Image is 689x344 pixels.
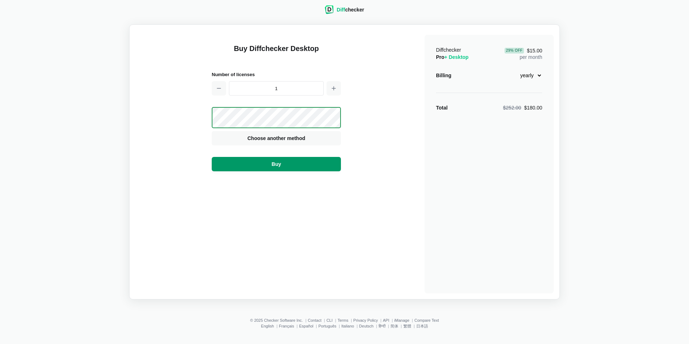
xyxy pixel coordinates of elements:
[341,324,354,328] a: Italiano
[505,48,542,54] span: $15.00
[261,324,274,328] a: English
[503,105,521,111] span: $252.00
[212,131,341,145] button: Choose another method
[379,324,385,328] a: हिन्दी
[416,324,428,328] a: 日本語
[325,5,334,14] img: Diffchecker logo
[338,318,348,322] a: Terms
[436,72,451,79] div: Billing
[390,324,398,328] a: 简体
[505,48,524,54] div: 29 % Off
[394,318,409,322] a: iManage
[212,71,341,78] h2: Number of licenses
[229,81,324,96] input: 1
[250,318,308,322] li: © 2025 Checker Software Inc.
[337,6,364,13] div: checker
[444,54,468,60] span: + Desktop
[212,43,341,62] h1: Buy Diffchecker Desktop
[353,318,378,322] a: Privacy Policy
[414,318,439,322] a: Compare Text
[325,9,364,15] a: Diffchecker logoDiffchecker
[503,104,542,111] div: $180.00
[279,324,294,328] a: Français
[403,324,411,328] a: 繁體
[308,318,322,322] a: Contact
[359,324,374,328] a: Deutsch
[327,318,333,322] a: CLI
[436,47,461,53] span: Diffchecker
[299,324,313,328] a: Español
[436,54,469,60] span: Pro
[505,46,542,61] div: per month
[246,135,306,142] span: Choose another method
[383,318,389,322] a: API
[318,324,336,328] a: Português
[337,7,345,13] span: Diff
[212,157,341,171] button: Buy
[436,105,447,111] strong: Total
[270,161,282,168] span: Buy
